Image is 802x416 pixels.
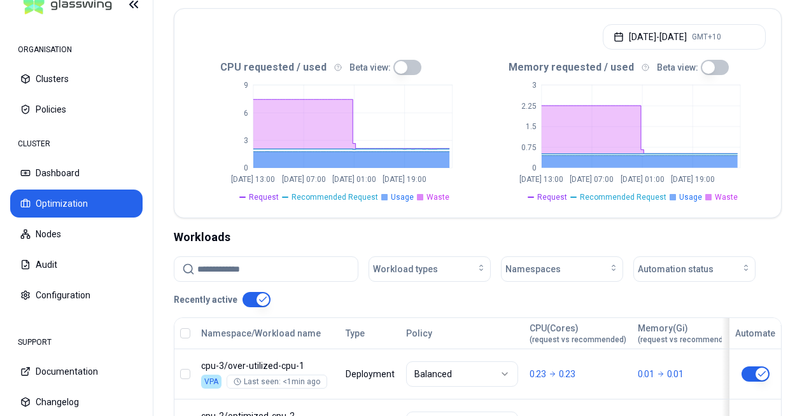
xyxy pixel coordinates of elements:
[530,321,626,346] button: CPU(Cores)(request vs recommended)
[657,61,698,74] p: Beta view:
[638,335,735,345] span: (request vs recommended)
[346,368,395,380] div: Deployment
[620,175,664,184] tspan: [DATE] 01:00
[174,293,237,306] p: Recently active
[244,81,248,90] tspan: 9
[190,60,478,75] div: CPU requested / used
[638,263,714,275] span: Automation status
[391,192,414,202] span: Usage
[346,321,365,346] button: Type
[10,357,143,385] button: Documentation
[638,368,654,380] p: 0.01
[10,388,143,416] button: Changelog
[633,256,756,282] button: Automation status
[201,375,222,389] div: VPA
[201,321,321,346] button: Namespace/Workload name
[638,322,735,345] div: Memory(Gi)
[244,109,248,118] tspan: 6
[638,321,735,346] button: Memory(Gi)(request vs recommended)
[735,327,775,340] div: Automate
[530,335,626,345] span: (request vs recommended)
[10,251,143,279] button: Audit
[679,192,702,202] span: Usage
[406,327,518,340] div: Policy
[244,136,248,145] tspan: 3
[231,175,275,184] tspan: [DATE] 13:00
[369,256,491,282] button: Workload types
[570,175,614,184] tspan: [DATE] 07:00
[383,175,426,184] tspan: [DATE] 19:00
[501,256,623,282] button: Namespaces
[671,175,715,184] tspan: [DATE] 19:00
[373,263,438,275] span: Workload types
[530,322,626,345] div: CPU(Cores)
[603,24,766,50] button: [DATE]-[DATE]GMT+10
[525,122,536,131] tspan: 1.5
[10,95,143,123] button: Policies
[249,192,279,202] span: Request
[201,359,334,372] p: over-utilized-cpu-1
[505,263,561,275] span: Namespaces
[530,368,546,380] p: 0.23
[692,32,721,42] span: GMT+10
[10,281,143,309] button: Configuration
[332,175,376,184] tspan: [DATE] 01:00
[10,329,143,355] div: SUPPORT
[426,192,449,202] span: Waste
[715,192,738,202] span: Waste
[537,192,567,202] span: Request
[521,102,536,111] tspan: 2.25
[174,228,782,246] div: Workloads
[559,368,575,380] p: 0.23
[234,377,320,387] div: Last seen: <1min ago
[10,220,143,248] button: Nodes
[10,190,143,218] button: Optimization
[580,192,666,202] span: Recommended Request
[10,65,143,93] button: Clusters
[519,175,563,184] tspan: [DATE] 13:00
[10,131,143,156] div: CLUSTER
[478,60,766,75] div: Memory requested / used
[349,61,391,74] p: Beta view:
[521,143,536,152] tspan: 0.75
[10,159,143,187] button: Dashboard
[10,37,143,62] div: ORGANISATION
[282,175,326,184] tspan: [DATE] 07:00
[292,192,378,202] span: Recommended Request
[667,368,684,380] p: 0.01
[531,81,536,90] tspan: 3
[531,163,536,172] tspan: 0
[244,163,248,172] tspan: 0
